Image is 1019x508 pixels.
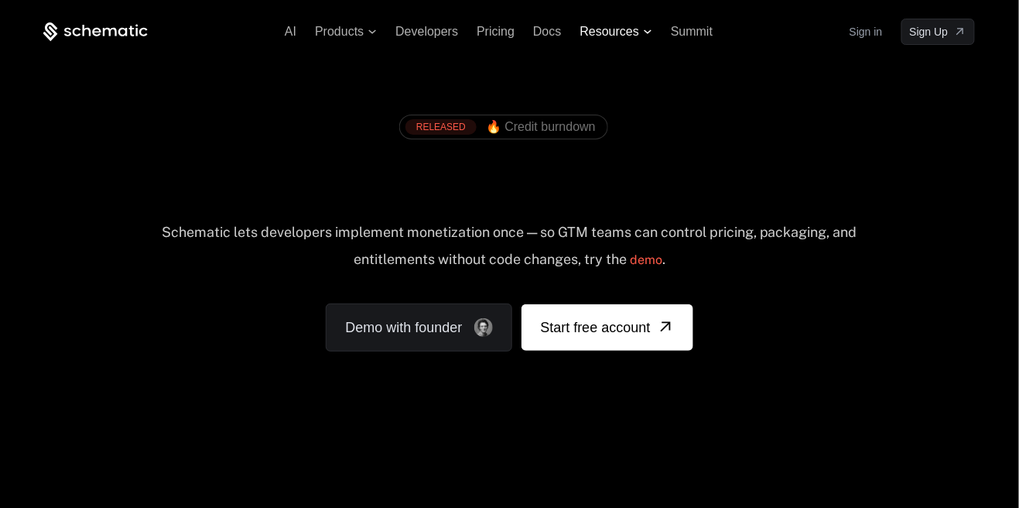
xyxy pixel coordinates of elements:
[477,25,515,38] a: Pricing
[901,19,976,45] a: [object Object]
[395,25,458,38] a: Developers
[405,119,596,135] a: [object Object],[object Object]
[160,224,859,279] div: Schematic lets developers implement monetization once — so GTM teams can control pricing, packagi...
[521,304,692,351] a: [object Object]
[474,318,493,337] img: Founder
[405,119,477,135] div: RELEASED
[580,25,639,39] span: Resources
[486,120,596,134] span: 🔥 Credit burndown
[315,25,364,39] span: Products
[910,24,949,39] span: Sign Up
[533,25,561,38] a: Docs
[630,242,662,279] a: demo
[671,25,713,38] a: Summit
[540,317,650,338] span: Start free account
[850,19,883,44] a: Sign in
[326,304,512,352] a: Demo with founder, ,[object Object]
[285,25,296,38] a: AI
